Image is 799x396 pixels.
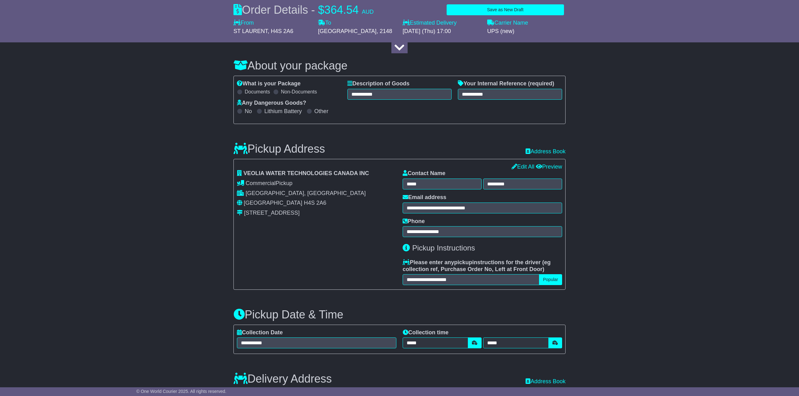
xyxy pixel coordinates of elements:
h3: Pickup Date & Time [233,308,566,321]
a: Address Book [526,378,566,384]
span: eg collection ref, Purchase Order No, Left at Front Door [403,259,551,272]
div: [DATE] (Thu) 17:00 [403,28,481,35]
label: Carrier Name [487,20,528,26]
label: Any Dangerous Goods? [237,100,306,107]
span: pickup [454,259,472,265]
label: Phone [403,218,425,225]
button: Popular [539,274,562,285]
span: [GEOGRAPHIC_DATA] [244,200,302,206]
div: [STREET_ADDRESS] [244,210,300,217]
span: , 2148 [376,28,392,34]
div: Pickup [237,180,396,187]
label: Description of Goods [347,80,409,87]
label: Lithium Battery [264,108,302,115]
a: Edit All [512,164,534,170]
span: ST LAURENT [233,28,268,34]
span: [GEOGRAPHIC_DATA] [318,28,376,34]
label: Non-Documents [281,89,317,95]
span: H4S 2A6 [304,200,326,206]
label: Estimated Delivery [403,20,481,26]
span: $ [318,3,324,16]
label: Email address [403,194,446,201]
div: UPS (new) [487,28,566,35]
h3: Pickup Address [233,143,325,155]
label: Your Internal Reference (required) [458,80,554,87]
button: Save as New Draft [447,4,564,15]
span: © One World Courier 2025. All rights reserved. [136,389,227,394]
h3: About your package [233,60,566,72]
label: No [245,108,252,115]
label: From [233,20,254,26]
label: To [318,20,331,26]
h3: Delivery Address [233,373,332,385]
span: 364.54 [324,3,359,16]
span: , H4S 2A6 [268,28,293,34]
label: Collection time [403,329,449,336]
label: Collection Date [237,329,283,336]
span: AUD [362,9,374,15]
div: Order Details - [233,3,374,17]
label: Contact Name [403,170,445,177]
label: Documents [245,89,270,95]
span: Commercial [246,180,276,186]
a: Preview [536,164,562,170]
label: What is your Package [237,80,301,87]
label: Please enter any instructions for the driver ( ) [403,259,562,273]
label: Other [314,108,328,115]
a: Address Book [526,148,566,155]
span: Pickup Instructions [412,244,475,252]
span: VEOLIA WATER TECHNOLOGIES CANADA INC [243,170,369,176]
span: [GEOGRAPHIC_DATA], [GEOGRAPHIC_DATA] [246,190,366,196]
